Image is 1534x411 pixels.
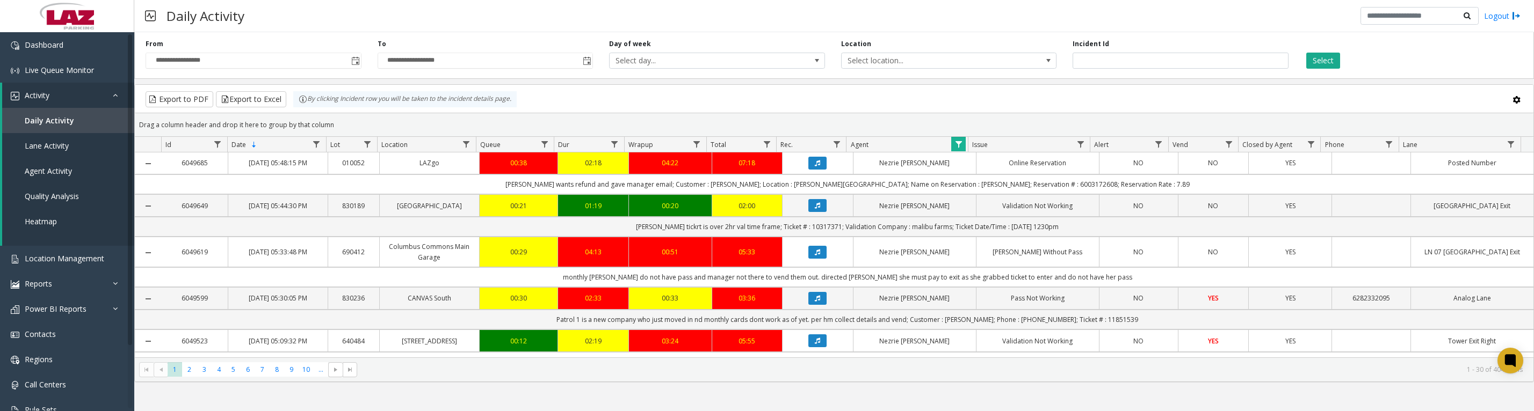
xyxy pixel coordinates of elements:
[135,137,1533,357] div: Data table
[11,255,19,263] img: 'icon'
[581,53,592,68] span: Toggle popup
[690,137,704,151] a: Wrapup Filter Menu
[719,336,776,346] a: 05:55
[255,362,270,377] span: Page 7
[565,158,622,168] div: 02:18
[719,293,776,303] div: 03:36
[241,362,255,377] span: Page 6
[558,140,569,149] span: Dur
[1417,201,1527,211] a: [GEOGRAPHIC_DATA] Exit
[146,91,213,107] button: Export to PDF
[635,336,705,346] div: 03:24
[335,158,373,168] a: 010052
[250,141,258,149] span: Sortable
[168,362,182,377] span: Page 1
[364,365,1523,374] kendo-pager-info: 1 - 30 of 404 items
[386,201,473,211] a: [GEOGRAPHIC_DATA]
[235,201,321,211] a: [DATE] 05:44:30 PM
[635,201,705,211] a: 00:20
[168,247,222,257] a: 6049619
[486,336,552,346] a: 00:12
[719,201,776,211] div: 02:00
[235,336,321,346] a: [DATE] 05:09:32 PM
[346,365,354,374] span: Go to the last page
[2,158,134,184] a: Agent Activity
[1338,293,1404,303] a: 6282332095
[11,356,19,364] img: 'icon'
[335,336,373,346] a: 640484
[1417,158,1527,168] a: Posted Number
[235,293,321,303] a: [DATE] 05:30:05 PM
[486,201,552,211] a: 00:21
[1255,336,1325,346] a: YES
[335,293,373,303] a: 830236
[335,201,373,211] a: 830189
[386,293,473,303] a: CANVAS South
[486,158,552,168] a: 00:38
[226,362,241,377] span: Page 5
[2,133,134,158] a: Lane Activity
[537,137,552,151] a: Queue Filter Menu
[25,191,79,201] span: Quality Analysis
[299,95,307,104] img: infoIcon.svg
[635,247,705,257] a: 00:51
[1285,336,1296,346] span: YES
[1417,293,1527,303] a: Analog Lane
[386,241,473,262] a: Columbus Commons Main Garage
[168,336,222,346] a: 6049523
[459,137,473,151] a: Location Filter Menu
[1094,140,1109,149] span: Alert
[829,137,844,151] a: Rec. Filter Menu
[314,362,328,377] span: Page 11
[983,158,1092,168] a: Online Reservation
[1382,137,1396,151] a: Phone Filter Menu
[1173,140,1188,149] span: Vend
[335,247,373,257] a: 690412
[212,362,226,377] span: Page 4
[25,115,74,126] span: Daily Activity
[1208,247,1218,256] span: NO
[135,115,1533,134] div: Drag a column header and drop it here to group by that column
[1106,336,1171,346] a: NO
[25,65,94,75] span: Live Queue Monitor
[25,141,69,151] span: Lane Activity
[860,158,969,168] a: Nezrie [PERSON_NAME]
[1106,247,1171,257] a: NO
[1255,201,1325,211] a: YES
[719,158,776,168] a: 07:18
[135,295,162,303] a: Collapse Details
[386,158,473,168] a: LAZgo
[145,3,156,29] img: pageIcon
[328,362,343,377] span: Go to the next page
[1255,293,1325,303] a: YES
[635,158,705,168] div: 04:22
[1106,201,1171,211] a: NO
[2,83,134,108] a: Activity
[11,92,19,100] img: 'icon'
[1512,10,1521,21] img: logout
[1306,53,1340,69] button: Select
[25,166,72,176] span: Agent Activity
[841,39,871,49] label: Location
[486,247,552,257] a: 00:29
[270,362,284,377] span: Page 8
[635,293,705,303] div: 00:33
[1106,293,1171,303] a: NO
[11,41,19,50] img: 'icon'
[2,184,134,209] a: Quality Analysis
[11,381,19,390] img: 'icon'
[860,247,969,257] a: Nezrie [PERSON_NAME]
[284,362,299,377] span: Page 9
[565,336,622,346] a: 02:19
[1285,158,1296,167] span: YES
[360,137,375,151] a: Lot Filter Menu
[1073,137,1088,151] a: Issue Filter Menu
[983,247,1092,257] a: [PERSON_NAME] Without Pass
[235,158,321,168] a: [DATE] 05:48:15 PM
[860,336,969,346] a: Nezrie [PERSON_NAME]
[1484,10,1521,21] a: Logout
